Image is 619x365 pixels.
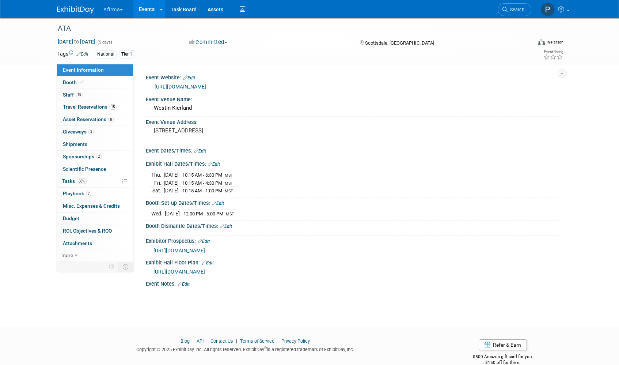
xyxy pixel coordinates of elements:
span: | [276,338,280,344]
a: Scientific Presence [57,163,133,175]
div: Event Venue Name: [146,94,562,103]
a: [URL][DOMAIN_NAME] [153,248,205,253]
td: [DATE] [164,187,179,195]
span: | [234,338,239,344]
span: 15 [109,104,117,110]
span: Scottsdale, [GEOGRAPHIC_DATA] [365,40,434,46]
td: [DATE] [164,179,179,187]
span: 3 [88,129,94,134]
a: Staff18 [57,89,133,101]
td: Sat. [151,187,164,195]
span: Tasks [62,178,87,184]
sup: ® [264,346,267,350]
span: | [191,338,195,344]
div: Event Format [488,38,563,49]
a: Budget [57,212,133,225]
a: Edit [208,162,220,167]
div: Exhibitor Prospectus: [146,236,562,245]
div: Exhibit Hall Dates/Times: [146,158,562,168]
div: Booth Dismantle Dates/Times: [146,221,562,230]
a: Edit [212,201,224,206]
td: [DATE] [164,171,179,179]
a: more [57,249,133,261]
a: Edit [202,260,214,266]
a: Privacy Policy [281,338,310,344]
td: Toggle Event Tabs [118,262,133,271]
a: ROI, Objectives & ROO [57,225,133,237]
span: Budget [63,215,79,221]
div: Event Venue Address: [146,117,562,126]
span: 8 [108,117,114,122]
span: 7 [86,191,91,196]
div: National [95,50,117,58]
span: Playbook [63,191,91,196]
a: Asset Reservations8 [57,113,133,125]
span: Scientific Presence [63,166,106,172]
div: Event Dates/Times: [146,145,562,155]
span: MST [226,212,234,217]
span: Booth [63,79,85,85]
a: [URL][DOMAIN_NAME] [153,269,205,275]
a: Edit [194,148,206,154]
span: 18 [76,92,83,97]
div: Westin Kierland [151,102,556,114]
span: Misc. Expenses & Credits [63,203,120,209]
span: 10:15 AM - 6:30 PM [182,172,222,178]
a: Terms of Service [240,338,274,344]
img: Praveen Kaushik [541,3,555,16]
pre: [STREET_ADDRESS] [154,127,311,134]
span: Shipments [63,141,87,147]
a: Tasks68% [57,175,133,187]
span: MST [225,173,233,178]
a: Edit [178,282,190,287]
td: Wed. [151,210,165,218]
span: ROI, Objectives & ROO [63,228,112,234]
span: Attachments [63,240,92,246]
a: Giveaways3 [57,126,133,138]
a: Edit [220,224,232,229]
a: Edit [76,52,88,57]
span: more [61,252,73,258]
a: Attachments [57,237,133,249]
a: Sponsorships2 [57,151,133,163]
a: Event Information [57,64,133,76]
i: Booth reservation complete [80,80,84,84]
span: Travel Reservations [63,104,117,110]
span: 68% [77,178,87,184]
a: Blog [181,338,190,344]
td: Personalize Event Tab Strip [106,262,118,271]
span: MST [225,181,233,186]
td: Tags [57,50,88,59]
a: Shipments [57,138,133,150]
span: Giveaways [63,129,94,135]
a: [URL][DOMAIN_NAME] [155,84,206,90]
span: 10:15 AM - 4:30 PM [182,180,222,186]
span: Event Information [63,67,104,73]
div: Event Website: [146,72,562,82]
td: [DATE] [165,210,180,218]
a: Playbook7 [57,188,133,200]
div: ATA [55,22,520,35]
span: Staff [63,92,83,98]
div: Event Notes: [146,278,562,288]
a: Search [498,3,531,16]
td: Thu. [151,171,164,179]
span: Asset Reservations [63,116,114,122]
div: Event Rating [543,50,563,54]
img: ExhibitDay [57,6,94,14]
span: 2 [96,154,102,159]
a: Edit [183,75,195,80]
span: (5 days) [97,40,112,45]
button: Committed [187,38,230,46]
div: Tier 1 [119,50,134,58]
a: Contact Us [210,338,233,344]
span: | [205,338,209,344]
div: Booth Set-up Dates/Times: [146,197,562,207]
a: Travel Reservations15 [57,101,133,113]
span: to [73,39,80,45]
div: In-Person [546,39,563,45]
div: Exhibit Hall Floor Plan: [146,257,562,267]
img: Format-Inperson.png [538,39,545,45]
span: MST [225,189,233,193]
